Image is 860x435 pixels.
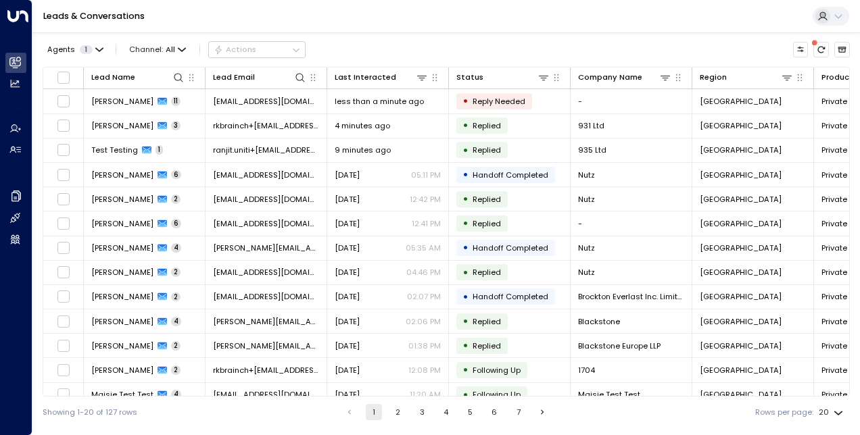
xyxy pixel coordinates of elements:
[700,170,782,180] span: London
[700,316,782,327] span: London
[473,145,501,155] span: Replied
[819,404,846,421] div: 20
[213,96,319,107] span: nchaisley@outlook.com
[700,365,782,376] span: London
[171,317,181,326] span: 4
[473,218,501,229] span: Replied
[335,242,360,253] span: Aug 30, 2025
[462,116,469,134] div: •
[410,389,441,400] p: 11:20 AM
[578,267,595,278] span: Nutz
[171,267,181,277] span: 2
[410,194,441,205] p: 12:42 PM
[91,218,153,229] span: Alex Clark
[43,42,107,57] button: Agents1
[793,42,809,57] button: Customize
[57,168,70,182] span: Toggle select row
[462,214,469,232] div: •
[213,242,319,253] span: jason@mermade.co.uk
[700,96,782,107] span: London
[578,194,595,205] span: Nutz
[335,340,360,351] span: Aug 29, 2025
[91,340,153,351] span: Laurent Machenaud
[406,267,441,278] p: 04:46 PM
[91,365,153,376] span: Ranjit Brainch
[213,194,319,205] span: jasonblankbc@gmail.com
[91,291,153,302] span: Mark Griller
[412,218,441,229] p: 12:41 PM
[57,265,70,279] span: Toggle select row
[171,292,181,302] span: 2
[390,404,406,420] button: Go to page 2
[57,388,70,401] span: Toggle select row
[700,71,793,84] div: Region
[462,336,469,355] div: •
[335,267,360,278] span: Aug 29, 2025
[571,89,692,113] td: -
[473,96,525,107] span: Reply Needed
[335,96,424,107] span: less than a minute ago
[578,71,642,84] div: Company Name
[700,145,782,155] span: London
[700,291,782,302] span: London
[700,218,782,229] span: London
[456,71,550,84] div: Status
[473,291,548,302] span: Handoff Completed
[462,361,469,379] div: •
[43,10,145,22] a: Leads & Conversations
[57,119,70,132] span: Toggle select row
[335,291,360,302] span: Aug 29, 2025
[91,120,153,131] span: Ranjit Brainch
[366,404,382,420] button: page 1
[335,316,360,327] span: Aug 29, 2025
[91,145,138,155] span: Test Testing
[214,45,256,54] div: Actions
[462,263,469,282] div: •
[91,389,153,400] span: Maisie Test Test
[208,41,306,57] button: Actions
[57,315,70,328] span: Toggle select row
[213,120,319,131] span: rkbrainch+931@live.co.uk
[335,365,360,376] span: Aug 29, 2025
[171,170,181,180] span: 6
[473,170,548,180] span: Handoff Completed
[335,145,391,155] span: 9 minutes ago
[171,390,181,399] span: 4
[213,316,319,327] span: adam.shah@blackstone.com
[208,41,306,57] div: Button group with a nested menu
[57,95,70,108] span: Toggle select row
[462,238,469,257] div: •
[57,241,70,255] span: Toggle select row
[473,365,521,376] span: Following Up
[171,219,181,228] span: 6
[578,170,595,180] span: Nutz
[335,218,360,229] span: Yesterday
[166,45,175,54] span: All
[534,404,550,420] button: Go to next page
[91,71,185,84] div: Lead Name
[473,316,501,327] span: Replied
[578,389,640,400] span: Maisie Test Test
[91,71,135,84] div: Lead Name
[171,365,181,375] span: 2
[213,365,319,376] span: rkbrainch+1704@live.co.uk
[578,316,620,327] span: Blackstone
[700,389,782,400] span: London
[213,71,255,84] div: Lead Email
[462,190,469,208] div: •
[578,71,671,84] div: Company Name
[406,242,441,253] p: 05:35 AM
[213,267,319,278] span: aoiblank@icloud.com
[821,71,853,84] div: Product
[700,120,782,131] span: London
[213,71,306,84] div: Lead Email
[335,71,428,84] div: Last Interacted
[462,386,469,404] div: •
[335,120,390,131] span: 4 minutes ago
[407,291,441,302] p: 02:07 PM
[47,46,75,53] span: Agents
[438,404,454,420] button: Go to page 4
[473,120,501,131] span: Replied
[57,363,70,377] span: Toggle select row
[462,288,469,306] div: •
